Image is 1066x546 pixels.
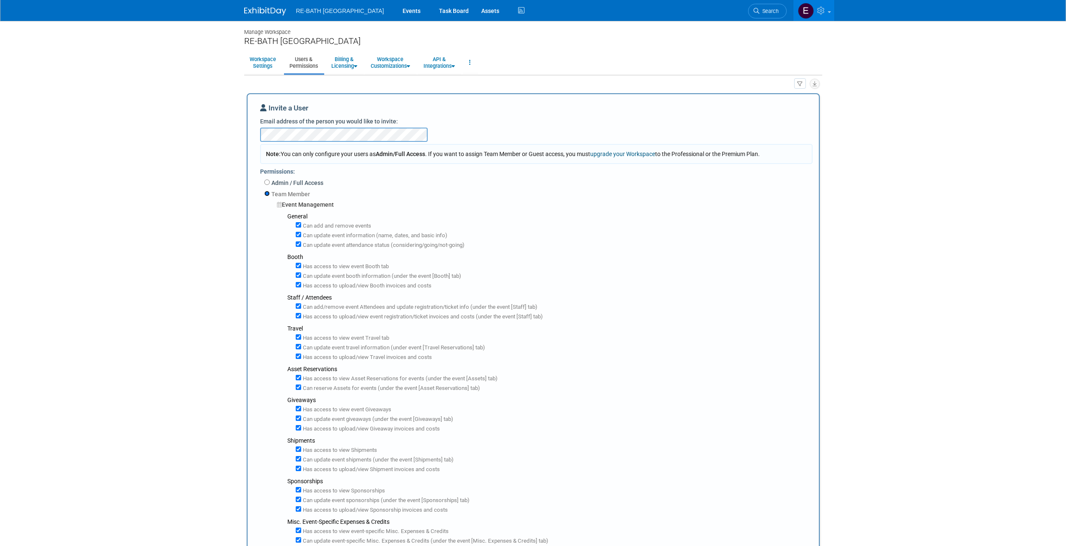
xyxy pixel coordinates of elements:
label: Email address of the person you would like to invite: [260,117,398,126]
label: Has access to view Shipments [301,446,377,454]
label: Has access to upload/view Giveaway invoices and costs [301,425,440,433]
div: Giveaways [287,396,813,404]
label: Can update event-specific Misc. Expenses & Credits (under the event [Misc. Expenses & Credits] tab) [301,537,548,545]
div: Booth [287,253,813,261]
label: Can update event booth information (under the event [Booth] tab) [301,272,461,280]
div: Invite a User [260,103,806,117]
a: upgrade your Workspace [590,151,655,157]
div: Permissions: [260,164,813,178]
label: Admin / Full Access [270,179,323,187]
a: Users &Permissions [284,52,323,73]
div: Sponsorships [287,477,813,485]
a: Billing &Licensing [326,52,363,73]
label: Has access to upload/view Travel invoices and costs [301,354,432,361]
div: RE-BATH [GEOGRAPHIC_DATA] [244,36,822,46]
label: Can update event shipments (under the event [Shipments] tab) [301,456,454,464]
a: WorkspaceCustomizations [365,52,416,73]
label: Has access to upload/view Booth invoices and costs [301,282,431,290]
span: RE-BATH [GEOGRAPHIC_DATA] [296,8,384,14]
label: Can update event giveaways (under the event [Giveaways] tab) [301,415,453,423]
label: Has access to upload/view Sponsorship invoices and costs [301,506,448,514]
div: Shipments [287,436,813,445]
label: Has access to upload/view event registration/ticket invoices and costs (under the event [Staff] tab) [301,313,543,321]
span: Note: [266,151,281,157]
label: Team Member [270,190,310,198]
span: Search [759,8,779,14]
label: Has access to upload/view Shipment invoices and costs [301,466,440,474]
label: Has access to view event-specific Misc. Expenses & Credits [301,528,449,536]
img: ExhibitDay [244,7,286,15]
div: Travel [287,324,813,333]
a: WorkspaceSettings [244,52,281,73]
label: Can add and remove events [301,222,371,230]
a: Search [748,4,787,18]
a: API &Integrations [418,52,460,73]
div: Manage Workspace [244,21,822,36]
label: Can reserve Assets for events (under the event [Asset Reservations] tab) [301,385,480,392]
label: Has access to view event Booth tab [301,263,389,271]
label: Has access to view event Giveaways [301,406,391,414]
div: Misc. Event-Specific Expenses & Credits [287,518,813,526]
span: You can only configure your users as . If you want to assign Team Member or Guest access, you mus... [266,151,760,157]
label: Can update event sponsorships (under the event [Sponsorships] tab) [301,497,470,505]
div: Asset Reservations [287,365,813,373]
label: Can update event travel information (under event [Travel Reservations] tab) [301,344,485,352]
label: Has access to view Asset Reservations for events (under the event [Assets] tab) [301,375,498,383]
div: General [287,212,813,220]
label: Can update event attendance status (considering/going/not-going) [301,241,465,249]
label: Can add/remove event Attendees and update registration/ticket info (under the event [Staff] tab) [301,303,537,311]
span: Admin/Full Access [376,151,425,157]
div: Event Management [277,200,813,209]
img: Ethan Gledhill [798,3,814,19]
label: Has access to view event Travel tab [301,334,389,342]
label: Can update event information (name, dates, and basic info) [301,232,447,240]
div: Staff / Attendees [287,293,813,302]
label: Has access to view Sponsorships [301,487,385,495]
